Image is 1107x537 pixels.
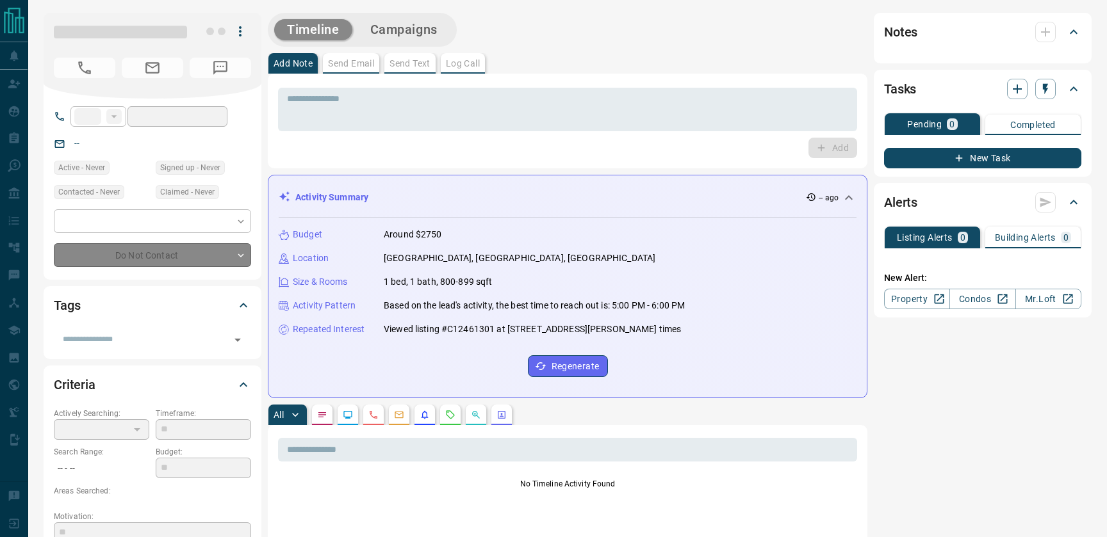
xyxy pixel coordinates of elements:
[884,148,1081,168] button: New Task
[384,275,493,289] p: 1 bed, 1 bath, 800-899 sqft
[496,410,507,420] svg: Agent Actions
[293,252,329,265] p: Location
[384,299,685,312] p: Based on the lead's activity, the best time to reach out is: 5:00 PM - 6:00 PM
[295,191,368,204] p: Activity Summary
[884,289,950,309] a: Property
[54,290,251,321] div: Tags
[54,369,251,400] div: Criteria
[54,243,251,267] div: Do Not Contact
[54,295,80,316] h2: Tags
[54,408,149,419] p: Actively Searching:
[54,485,251,497] p: Areas Searched:
[293,275,348,289] p: Size & Rooms
[884,74,1081,104] div: Tasks
[293,299,356,312] p: Activity Pattern
[884,192,917,212] h2: Alerts
[54,511,251,522] p: Motivation:
[357,19,450,40] button: Campaigns
[420,410,430,420] svg: Listing Alerts
[960,233,965,242] p: 0
[54,58,115,78] span: No Number
[54,458,149,479] p: -- - --
[190,58,251,78] span: No Number
[156,408,251,419] p: Timeframe:
[293,323,365,336] p: Repeated Interest
[278,478,857,490] p: No Timeline Activity Found
[368,410,379,420] svg: Calls
[949,120,955,129] p: 0
[1015,289,1081,309] a: Mr.Loft
[54,446,149,458] p: Search Range:
[274,410,284,419] p: All
[445,410,455,420] svg: Requests
[819,192,839,204] p: -- ago
[58,186,120,198] span: Contacted - Never
[160,186,215,198] span: Claimed - Never
[274,19,352,40] button: Timeline
[54,374,95,395] h2: Criteria
[317,410,327,420] svg: Notes
[897,233,953,242] p: Listing Alerts
[74,138,79,148] a: --
[384,252,655,265] p: [GEOGRAPHIC_DATA], [GEOGRAPHIC_DATA], [GEOGRAPHIC_DATA]
[884,187,1081,218] div: Alerts
[471,410,481,420] svg: Opportunities
[122,58,183,78] span: No Email
[884,22,917,42] h2: Notes
[907,120,942,129] p: Pending
[343,410,353,420] svg: Lead Browsing Activity
[279,186,857,209] div: Activity Summary-- ago
[884,271,1081,285] p: New Alert:
[293,228,322,241] p: Budget
[884,17,1081,47] div: Notes
[384,228,442,241] p: Around $2750
[1063,233,1069,242] p: 0
[384,323,681,336] p: Viewed listing #C12461301 at [STREET_ADDRESS][PERSON_NAME] times
[156,446,251,458] p: Budget:
[949,289,1015,309] a: Condos
[274,59,313,68] p: Add Note
[58,161,105,174] span: Active - Never
[1010,120,1056,129] p: Completed
[995,233,1056,242] p: Building Alerts
[160,161,220,174] span: Signed up - Never
[394,410,404,420] svg: Emails
[229,331,247,349] button: Open
[528,355,608,377] button: Regenerate
[884,79,916,99] h2: Tasks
